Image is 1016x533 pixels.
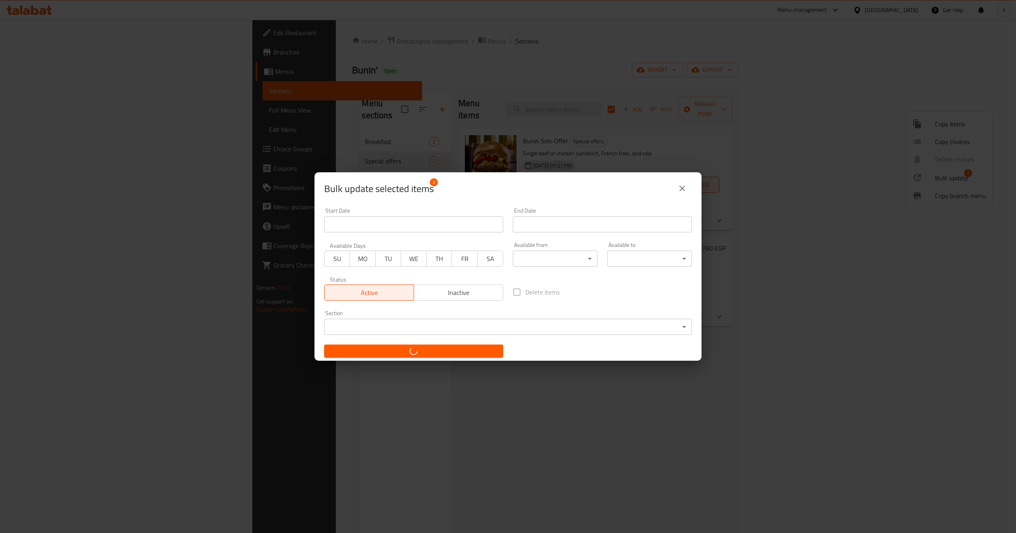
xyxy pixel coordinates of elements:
button: Inactive [414,284,504,301]
button: MO [350,251,375,267]
span: TU [379,253,398,265]
button: WE [401,251,427,267]
div: ​ [324,319,692,335]
span: SA [481,253,500,265]
span: Active [328,287,411,299]
span: 2 [430,178,438,186]
span: Delete items [525,287,560,297]
span: SU [328,253,347,265]
span: MO [353,253,372,265]
button: FR [452,251,477,267]
button: TU [375,251,401,267]
div: ​ [607,251,692,267]
button: Active [324,284,414,301]
div: ​ [513,251,598,267]
button: SA [477,251,503,267]
span: WE [404,253,423,265]
button: SU [324,251,350,267]
span: FR [455,253,474,265]
span: TH [430,253,449,265]
button: close [672,179,692,198]
span: Selected items count [324,182,434,195]
button: TH [426,251,452,267]
span: Inactive [417,287,500,299]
